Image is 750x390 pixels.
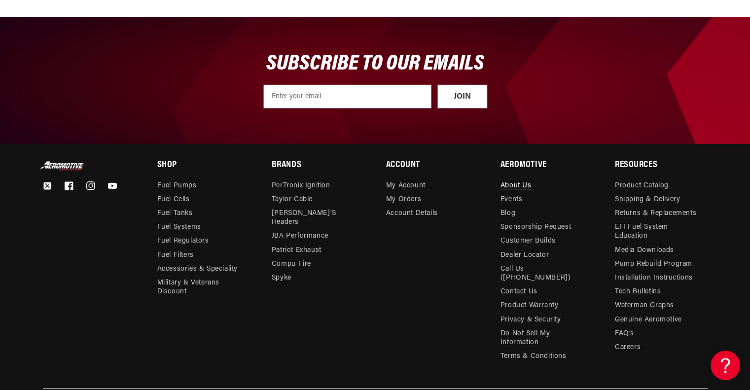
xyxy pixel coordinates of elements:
a: Contact Us [500,285,537,299]
a: Installation Instructions [615,271,693,285]
a: Media Downloads [615,244,674,257]
a: Fuel Tanks [157,207,193,220]
a: Fuel Cells [157,193,190,207]
a: Events [500,193,523,207]
a: Call Us ([PHONE_NUMBER]) [500,262,585,285]
a: Careers [615,341,641,355]
a: Taylor Cable [272,193,313,207]
a: Sponsorship Request [500,220,571,234]
a: PerTronix Ignition [272,181,330,193]
button: JOIN [437,85,487,108]
a: Compu-Fire [272,257,311,271]
a: Genuine Aeromotive [615,313,682,327]
a: Returns & Replacements [615,207,696,220]
a: My Account [386,181,426,193]
a: Spyke [272,271,291,285]
a: My Orders [386,193,421,207]
a: Blog [500,207,515,220]
a: Accessories & Speciality [157,262,238,276]
a: Military & Veterans Discount [157,276,250,299]
a: Tech Bulletins [615,285,661,299]
a: Customer Builds [500,234,556,248]
a: Patriot Exhaust [272,244,321,257]
a: EFI Fuel System Education [615,220,700,243]
input: Enter your email [263,85,431,108]
img: Aeromotive [39,161,88,171]
a: Dealer Locator [500,248,549,262]
a: JBA Performance [272,229,328,243]
a: Pump Rebuild Program [615,257,692,271]
a: Fuel Systems [157,220,201,234]
a: [PERSON_NAME]’s Headers [272,207,357,229]
a: Terms & Conditions [500,350,567,363]
a: Waterman Graphs [615,299,674,313]
a: Do Not Sell My Information [500,327,585,350]
a: About Us [500,181,532,193]
a: Fuel Regulators [157,234,209,248]
a: Product Catalog [615,181,669,193]
a: Privacy & Security [500,313,561,327]
span: SUBSCRIBE TO OUR EMAILS [266,53,484,75]
a: Fuel Pumps [157,181,197,193]
a: Shipping & Delivery [615,193,680,207]
a: Product Warranty [500,299,559,313]
a: Fuel Filters [157,248,194,262]
a: Account Details [386,207,438,220]
a: FAQ’s [615,327,634,341]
